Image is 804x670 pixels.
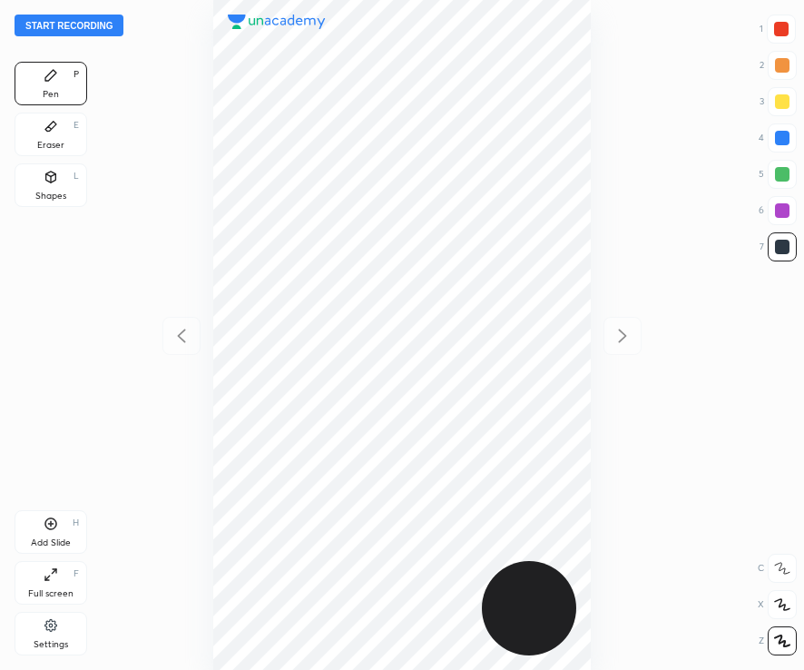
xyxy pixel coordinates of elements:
div: Eraser [37,141,64,150]
div: Z [759,626,797,655]
div: Add Slide [31,538,71,547]
div: C [758,554,797,583]
img: logo.38c385cc.svg [228,15,326,29]
div: 3 [760,87,797,116]
div: L [74,172,79,181]
div: P [74,70,79,79]
div: H [73,518,79,527]
div: Settings [34,640,68,649]
div: X [758,590,797,619]
div: F [74,569,79,578]
div: 2 [760,51,797,80]
button: Start recording [15,15,123,36]
div: 7 [760,232,797,261]
div: Shapes [35,192,66,201]
div: 4 [759,123,797,153]
div: E [74,121,79,130]
div: 5 [759,160,797,189]
div: 1 [760,15,796,44]
div: Full screen [28,589,74,598]
div: Pen [43,90,59,99]
div: 6 [759,196,797,225]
